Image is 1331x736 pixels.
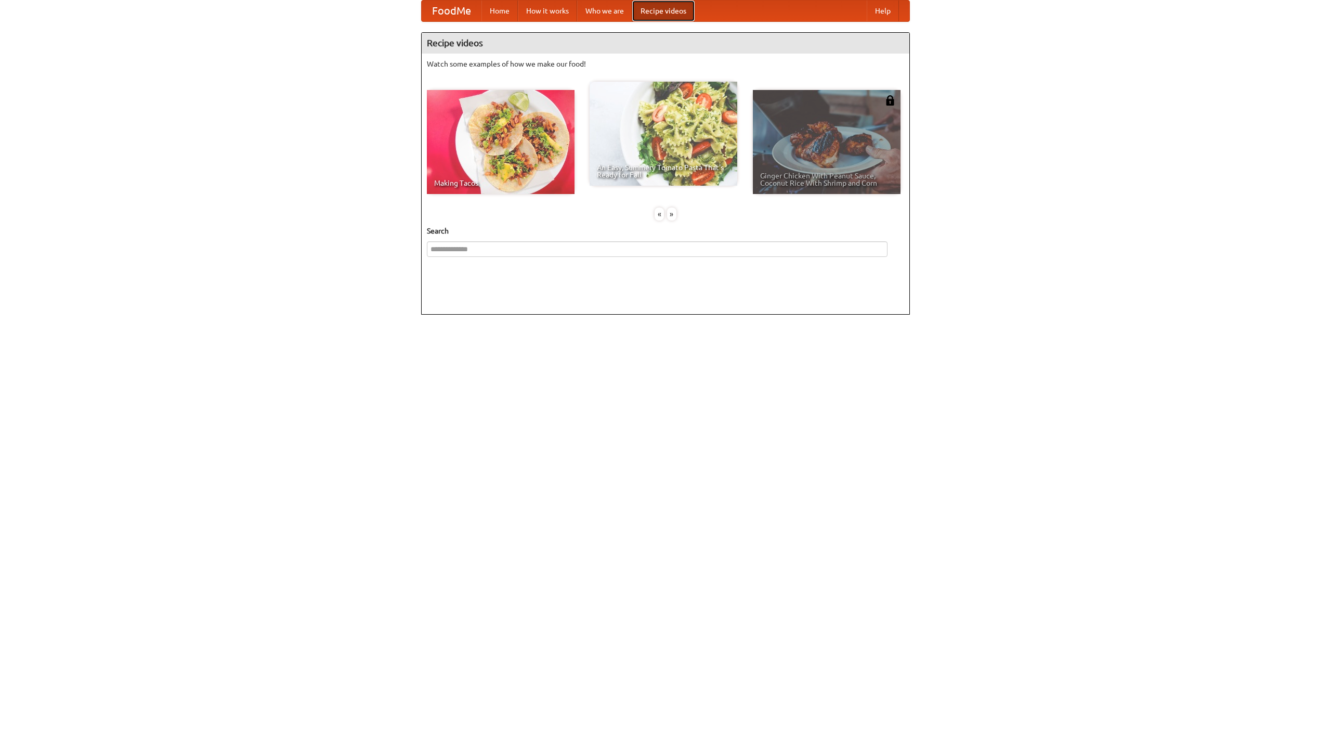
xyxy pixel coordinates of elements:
span: An Easy, Summery Tomato Pasta That's Ready for Fall [597,164,730,178]
a: Help [867,1,899,21]
div: » [667,208,676,221]
h4: Recipe videos [422,33,909,54]
p: Watch some examples of how we make our food! [427,59,904,69]
a: How it works [518,1,577,21]
span: Making Tacos [434,179,567,187]
h5: Search [427,226,904,236]
img: 483408.png [885,95,895,106]
a: Making Tacos [427,90,575,194]
div: « [655,208,664,221]
a: Recipe videos [632,1,695,21]
a: Who we are [577,1,632,21]
a: An Easy, Summery Tomato Pasta That's Ready for Fall [590,82,737,186]
a: Home [481,1,518,21]
a: FoodMe [422,1,481,21]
